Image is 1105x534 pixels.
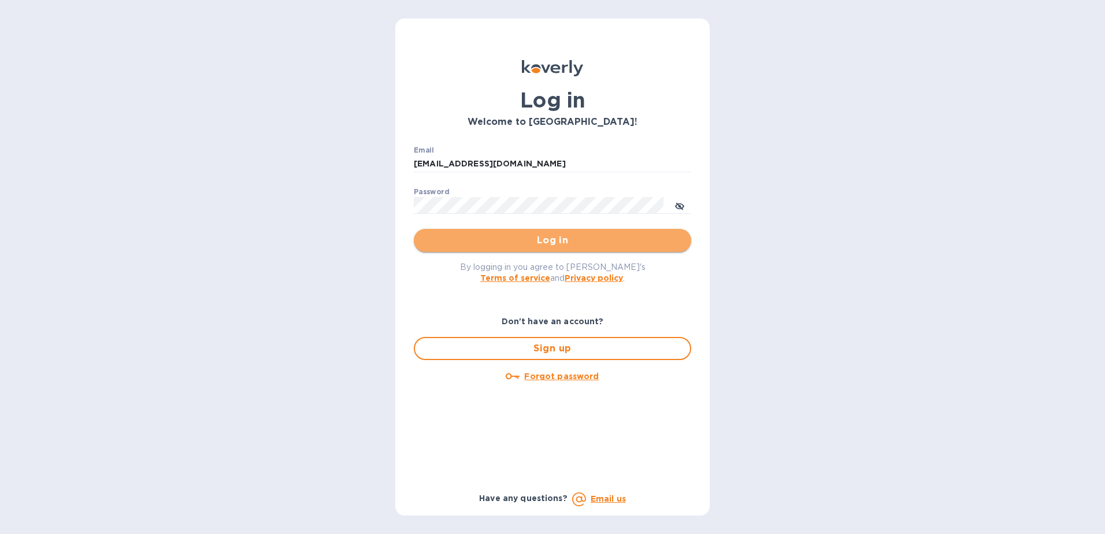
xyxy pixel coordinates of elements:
[522,60,583,76] img: Koverly
[414,155,691,173] input: Enter email address
[414,147,434,154] label: Email
[414,117,691,128] h3: Welcome to [GEOGRAPHIC_DATA]!
[480,273,550,283] a: Terms of service
[423,233,682,247] span: Log in
[591,494,626,503] a: Email us
[460,262,646,283] span: By logging in you agree to [PERSON_NAME]'s and .
[414,88,691,112] h1: Log in
[668,194,691,217] button: toggle password visibility
[479,494,568,503] b: Have any questions?
[524,372,599,381] u: Forgot password
[424,342,681,355] span: Sign up
[414,337,691,360] button: Sign up
[414,229,691,252] button: Log in
[502,317,604,326] b: Don't have an account?
[414,188,449,195] label: Password
[565,273,623,283] a: Privacy policy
